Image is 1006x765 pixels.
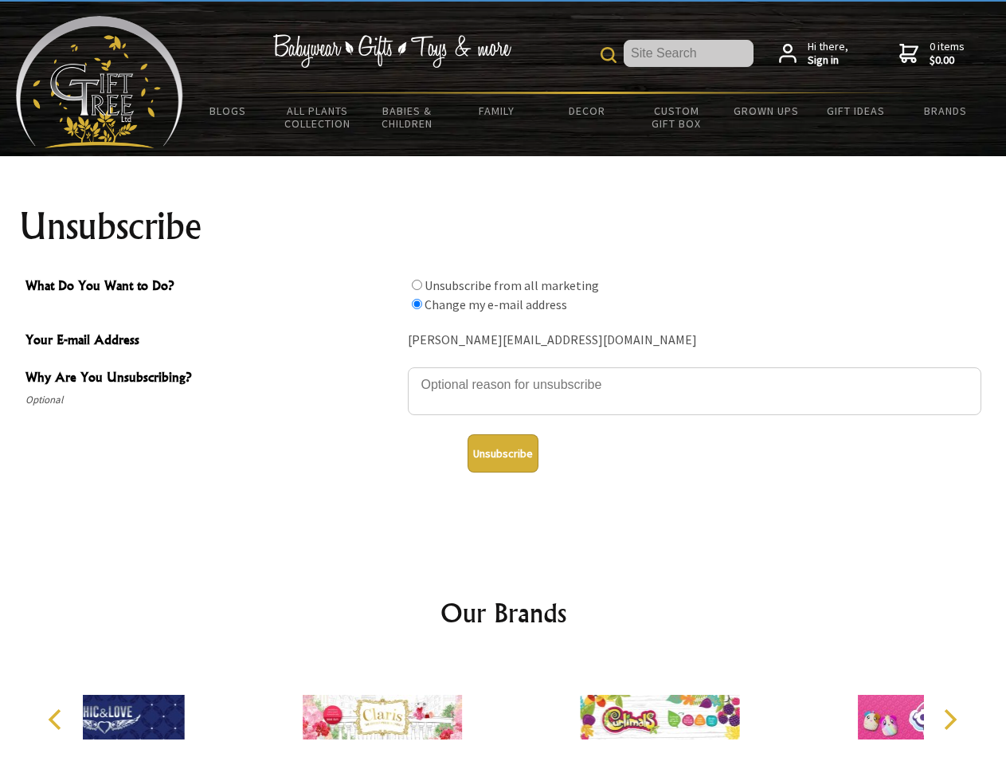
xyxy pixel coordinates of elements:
[25,390,400,410] span: Optional
[16,16,183,148] img: Babyware - Gifts - Toys and more...
[408,328,981,353] div: [PERSON_NAME][EMAIL_ADDRESS][DOMAIN_NAME]
[25,367,400,390] span: Why Are You Unsubscribing?
[25,330,400,353] span: Your E-mail Address
[932,702,967,737] button: Next
[808,53,848,68] strong: Sign in
[601,47,617,63] img: product search
[632,94,722,140] a: Custom Gift Box
[25,276,400,299] span: What Do You Want to Do?
[808,40,848,68] span: Hi there,
[811,94,901,127] a: Gift Ideas
[624,40,754,67] input: Site Search
[901,94,991,127] a: Brands
[899,40,965,68] a: 0 items$0.00
[425,277,599,293] label: Unsubscribe from all marketing
[542,94,632,127] a: Decor
[19,207,988,245] h1: Unsubscribe
[362,94,452,140] a: Babies & Children
[412,299,422,309] input: What Do You Want to Do?
[40,702,75,737] button: Previous
[452,94,542,127] a: Family
[183,94,273,127] a: BLOGS
[32,594,975,632] h2: Our Brands
[930,53,965,68] strong: $0.00
[273,94,363,140] a: All Plants Collection
[425,296,567,312] label: Change my e-mail address
[408,367,981,415] textarea: Why Are You Unsubscribing?
[779,40,848,68] a: Hi there,Sign in
[412,280,422,290] input: What Do You Want to Do?
[272,34,511,68] img: Babywear - Gifts - Toys & more
[468,434,538,473] button: Unsubscribe
[721,94,811,127] a: Grown Ups
[930,39,965,68] span: 0 items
